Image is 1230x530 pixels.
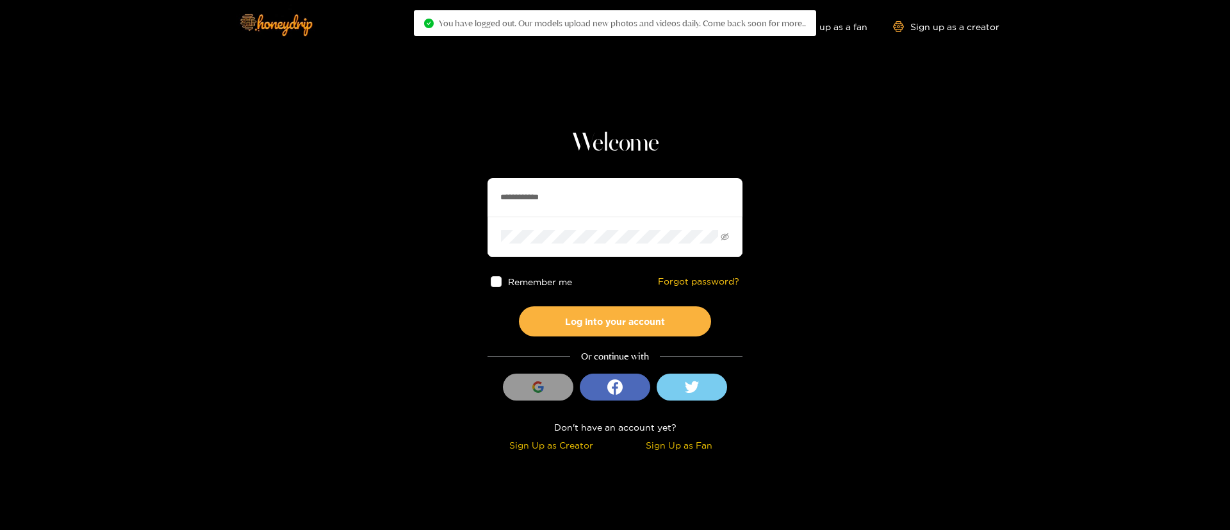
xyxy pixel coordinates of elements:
a: Sign up as a fan [780,21,867,32]
div: Or continue with [488,349,742,364]
a: Forgot password? [658,276,739,287]
div: Sign Up as Creator [491,438,612,452]
span: eye-invisible [721,233,729,241]
a: Sign up as a creator [893,21,999,32]
h1: Welcome [488,128,742,159]
span: You have logged out. Our models upload new photos and videos daily. Come back soon for more.. [439,18,806,28]
span: check-circle [424,19,434,28]
div: Don't have an account yet? [488,420,742,435]
button: Log into your account [519,306,711,336]
div: Sign Up as Fan [618,438,739,452]
span: Remember me [508,277,572,286]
